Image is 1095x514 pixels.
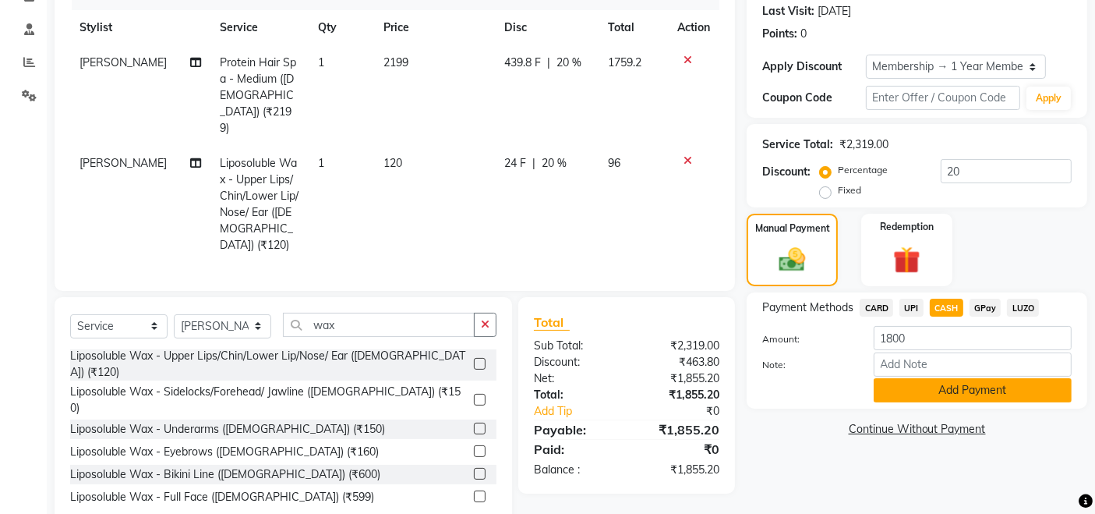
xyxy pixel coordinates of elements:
input: Enter Offer / Coupon Code [866,86,1020,110]
span: GPay [970,299,1001,317]
div: Liposoluble Wax - Underarms ([DEMOGRAPHIC_DATA]) (₹150) [70,421,385,438]
div: Discount: [522,354,627,370]
th: Total [599,10,669,45]
span: 20 % [556,55,581,71]
div: ₹463.80 [627,354,731,370]
div: Liposoluble Wax - Upper Lips/Chin/Lower Lip/Nose/ Ear ([DEMOGRAPHIC_DATA]) (₹120) [70,348,468,381]
div: Liposoluble Wax - Bikini Line ([DEMOGRAPHIC_DATA]) (₹600) [70,466,380,483]
div: Total: [522,387,627,403]
span: Protein Hair Spa - Medium ([DEMOGRAPHIC_DATA]) (₹2199) [220,55,296,135]
span: 24 F [504,155,526,172]
span: Total [534,314,570,331]
label: Amount: [751,332,861,346]
label: Note: [751,358,861,372]
div: ₹2,319.00 [839,136,888,153]
img: _gift.svg [885,243,929,278]
span: 1759.2 [608,55,641,69]
div: Apply Discount [762,58,865,75]
div: Coupon Code [762,90,865,106]
div: 0 [800,26,807,42]
div: Service Total: [762,136,833,153]
div: ₹1,855.20 [627,462,731,478]
span: CARD [860,299,893,317]
div: Payable: [522,420,627,439]
span: 439.8 F [504,55,541,71]
a: Add Tip [522,403,644,420]
input: Add Note [874,353,1072,377]
label: Redemption [880,220,934,234]
div: ₹0 [645,403,732,420]
span: Liposoluble Wax - Upper Lips/Chin/Lower Lip/Nose/ Ear ([DEMOGRAPHIC_DATA]) (₹120) [220,156,298,252]
th: Disc [495,10,599,45]
div: Balance : [522,462,627,478]
span: UPI [899,299,924,317]
label: Manual Payment [755,222,830,236]
div: Sub Total: [522,338,627,354]
span: Payment Methods [762,300,853,316]
button: Apply [1026,87,1071,110]
span: LUZO [1007,299,1039,317]
span: 120 [383,156,402,170]
th: Action [668,10,719,45]
div: ₹1,855.20 [627,387,731,403]
div: Liposoluble Wax - Eyebrows ([DEMOGRAPHIC_DATA]) (₹160) [70,444,379,460]
div: Liposoluble Wax - Full Face ([DEMOGRAPHIC_DATA]) (₹599) [70,489,374,505]
label: Percentage [838,163,888,177]
div: ₹0 [627,440,731,459]
div: Liposoluble Wax - Sidelocks/Forehead/ Jawline ([DEMOGRAPHIC_DATA]) (₹150) [70,384,468,417]
div: Last Visit: [762,3,814,19]
span: | [547,55,550,71]
span: 20 % [542,155,567,172]
div: Discount: [762,164,811,180]
img: _cash.svg [771,245,813,275]
div: ₹1,855.20 [627,420,731,439]
span: | [532,155,535,172]
div: Paid: [522,440,627,459]
th: Qty [309,10,374,45]
span: 1 [318,55,324,69]
label: Fixed [838,183,861,197]
th: Service [210,10,309,45]
span: [PERSON_NAME] [79,156,167,170]
span: [PERSON_NAME] [79,55,167,69]
span: 2199 [383,55,408,69]
button: Add Payment [874,378,1072,402]
a: Continue Without Payment [750,421,1084,438]
span: 1 [318,156,324,170]
input: Search or Scan [283,313,475,337]
span: CASH [930,299,963,317]
input: Amount [874,326,1072,350]
th: Price [374,10,495,45]
span: 96 [608,156,620,170]
div: Points: [762,26,797,42]
th: Stylist [70,10,210,45]
div: [DATE] [818,3,851,19]
div: ₹1,855.20 [627,370,731,387]
div: Net: [522,370,627,387]
div: ₹2,319.00 [627,338,731,354]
